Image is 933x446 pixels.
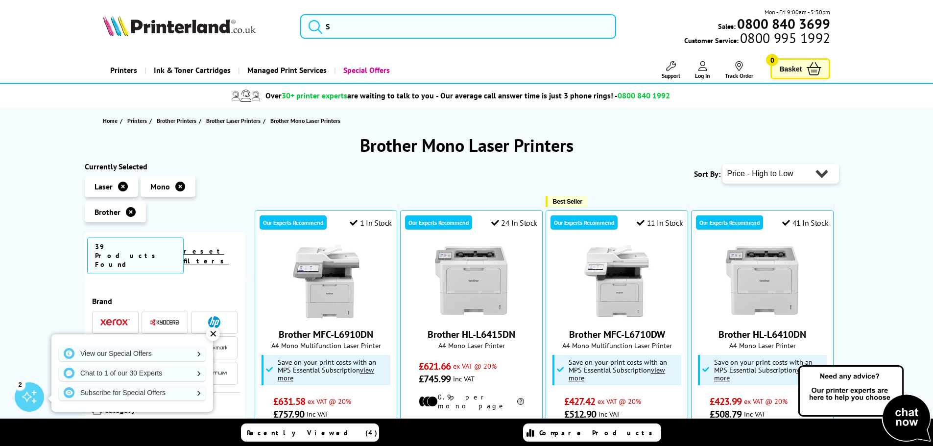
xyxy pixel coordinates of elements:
[684,33,830,45] span: Customer Service:
[157,116,196,126] span: Brother Printers
[144,58,238,83] a: Ink & Toner Cartridges
[150,319,179,326] img: Kyocera
[539,428,658,437] span: Compare Products
[59,365,206,381] a: Chat to 1 of our 30 Experts
[551,341,683,350] span: A4 Mono Multifunction Laser Printer
[279,328,373,341] a: Brother MFC-L6910DN
[199,367,229,379] img: Pantum
[766,54,778,66] span: 0
[184,247,229,265] a: reset filters
[569,328,665,341] a: Brother MFC-L6710DW
[618,91,670,100] span: 0800 840 1992
[307,409,328,419] span: inc VAT
[770,58,830,79] a: Basket 0
[737,15,830,33] b: 0800 840 3699
[282,91,347,100] span: 30+ printer experts
[569,357,667,382] span: Save on your print costs with an MPS Essential Subscription
[523,423,661,442] a: Compare Products
[428,328,515,341] a: Brother HL-L6415DN
[103,15,256,36] img: Printerland Logo
[419,360,451,373] span: £621.66
[714,365,811,382] u: view more
[695,61,710,79] a: Log In
[308,397,351,406] span: ex VAT @ 20%
[92,296,238,306] span: Brand
[85,134,849,157] h1: Brother Mono Laser Printers
[725,61,753,79] a: Track Order
[718,328,806,341] a: Brother HL-L6410DN
[206,116,261,126] span: Brother Laser Printers
[157,116,199,126] a: Brother Printers
[491,218,537,228] div: 24 In Stock
[546,196,587,207] button: Best Seller
[154,58,231,83] span: Ink & Toner Cartridges
[247,428,378,437] span: Recently Viewed (4)
[199,316,229,329] a: HP
[127,116,147,126] span: Printers
[714,357,813,382] span: Save on your print costs with an MPS Essential Subscription
[406,341,537,350] span: A4 Mono Laser Printer
[406,418,537,445] div: modal_delivery
[782,218,828,228] div: 41 In Stock
[796,364,933,444] img: Open Live Chat window
[300,14,616,39] input: S
[87,237,184,274] span: 39 Products Found
[208,316,220,329] img: HP
[95,182,113,191] span: Laser
[765,7,830,17] span: Mon - Fri 9:00am - 5:30pm
[419,373,451,385] span: £745.99
[334,58,397,83] a: Special Offers
[405,215,472,230] div: Our Experts Recommend
[265,91,434,100] span: Over are waiting to talk to you
[59,346,206,361] a: View our Special Offers
[260,215,327,230] div: Our Experts Recommend
[273,395,305,408] span: £631.58
[206,327,220,341] div: ✕
[100,319,130,326] img: Xerox
[453,374,475,383] span: inc VAT
[103,58,144,83] a: Printers
[598,397,641,406] span: ex VAT @ 20%
[637,218,683,228] div: 11 In Stock
[436,91,670,100] span: - Our average call answer time is just 3 phone rings! -
[278,357,376,382] span: Save on your print costs with an MPS Essential Subscription
[453,361,497,371] span: ex VAT @ 20%
[206,116,263,126] a: Brother Laser Printers
[103,15,288,38] a: Printerland Logo
[550,215,618,230] div: Our Experts Recommend
[710,408,742,421] span: £508.79
[726,310,799,320] a: Brother HL-L6410DN
[289,245,363,318] img: Brother MFC-L6910DN
[270,117,340,124] span: Brother Mono Laser Printers
[150,182,170,191] span: Mono
[238,58,334,83] a: Managed Print Services
[662,61,680,79] a: Support
[103,116,120,126] a: Home
[241,423,379,442] a: Recently Viewed (4)
[718,22,736,31] span: Sales:
[696,215,763,230] div: Our Experts Recommend
[580,245,654,318] img: Brother MFC-L6710DW
[744,409,766,419] span: inc VAT
[127,116,149,126] a: Printers
[435,245,508,318] img: Brother HL-L6415DN
[744,397,788,406] span: ex VAT @ 20%
[662,72,680,79] span: Support
[100,316,130,329] a: Xerox
[736,19,830,28] a: 0800 840 3699
[564,395,595,408] span: £427.42
[552,198,582,205] span: Best Seller
[95,207,120,217] span: Brother
[779,62,802,75] span: Basket
[350,218,392,228] div: 1 In Stock
[710,395,742,408] span: £423.99
[419,393,524,410] li: 0.9p per mono page
[260,341,392,350] span: A4 Mono Multifunction Laser Printer
[278,365,374,382] u: view more
[199,342,229,354] a: Lexmark
[564,408,596,421] span: £512.90
[694,169,720,179] span: Sort By:
[59,385,206,400] a: Subscribe for Special Offers
[289,310,363,320] a: Brother MFC-L6910DN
